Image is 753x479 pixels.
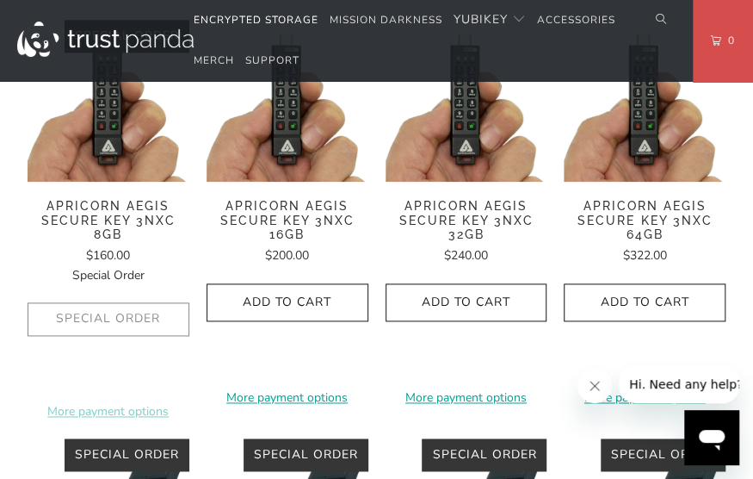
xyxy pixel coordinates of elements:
[194,40,234,81] a: Merch
[330,13,442,27] span: Mission Darkness
[245,40,299,81] a: Support
[28,199,189,242] span: Apricorn Aegis Secure Key 3NXC 8GB
[444,247,488,264] span: $240.00
[28,199,189,285] a: Apricorn Aegis Secure Key 3NXC 8GB $160.00Special Order
[623,247,667,264] span: $322.00
[564,199,725,242] span: Apricorn Aegis Secure Key 3NXC 64GB
[386,199,547,266] a: Apricorn Aegis Secure Key 3NXC 32GB $240.00
[386,199,547,242] span: Apricorn Aegis Secure Key 3NXC 32GB
[86,247,130,264] span: $160.00
[207,199,368,266] a: Apricorn Aegis Secure Key 3NXC 16GB $200.00
[611,446,715,463] span: Special Order
[537,13,615,27] span: Accessories
[619,365,739,403] iframe: Message from company
[75,446,179,463] span: Special Order
[10,12,124,26] span: Hi. Need any help?
[564,20,725,182] img: Apricorn Aegis Secure Key 3NXC 64GB - Trust Panda
[564,283,725,322] button: Add to Cart
[577,369,612,403] iframe: Close message
[404,295,529,310] span: Add to Cart
[386,389,547,407] a: More payment options
[194,13,318,27] span: Encrypted Storage
[454,11,508,28] span: YubiKey
[564,199,725,266] a: Apricorn Aegis Secure Key 3NXC 64GB $322.00
[564,389,725,407] a: More payment options
[17,22,194,57] img: Trust Panda Australia
[245,53,299,67] span: Support
[254,446,358,463] span: Special Order
[386,283,547,322] button: Add to Cart
[28,20,189,182] a: Apricorn Aegis Secure Key 3NXC 8GB - Trust Panda Apricorn Aegis Secure Key 3NXC 8GB - Trust Panda
[225,295,350,310] span: Add to Cart
[207,199,368,242] span: Apricorn Aegis Secure Key 3NXC 16GB
[207,283,368,322] button: Add to Cart
[265,247,309,264] span: $200.00
[721,31,735,50] span: 0
[28,20,189,182] img: Apricorn Aegis Secure Key 3NXC 8GB - Trust Panda
[582,295,707,310] span: Add to Cart
[207,20,368,182] img: Apricorn Aegis Secure Key 3NXC 16GB
[432,446,536,463] span: Special Order
[684,410,739,465] iframe: Button to launch messaging window
[194,53,234,67] span: Merch
[207,389,368,407] a: More payment options
[72,267,145,283] span: Special Order
[386,20,547,182] img: Apricorn Aegis Secure Key 3NXC 32GB - Trust Panda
